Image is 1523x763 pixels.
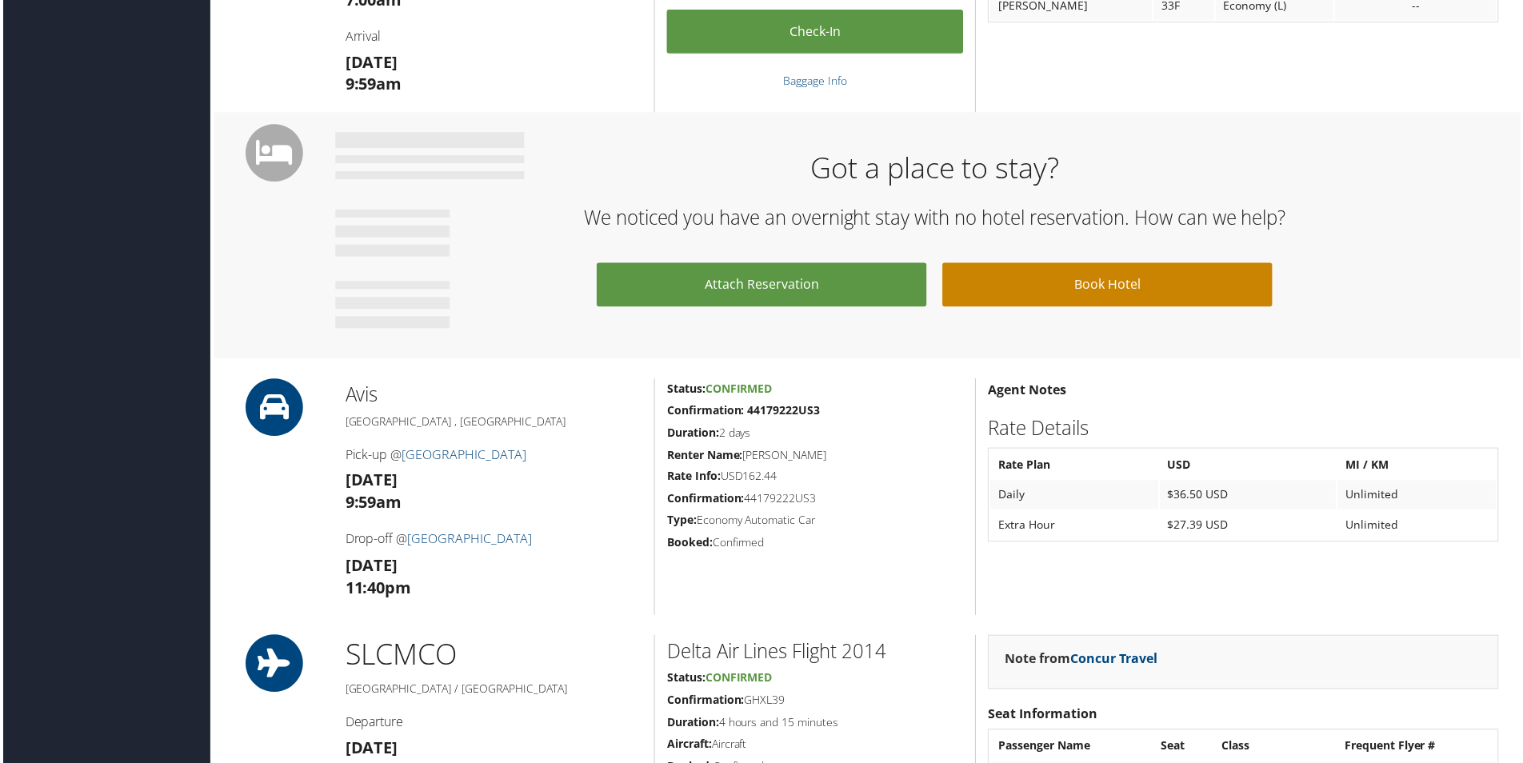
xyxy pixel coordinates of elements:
h5: 4 hours and 15 minutes [666,717,964,733]
strong: Note from [1005,652,1159,669]
td: Unlimited [1340,482,1499,511]
strong: Renter Name: [666,449,742,464]
strong: Confirmation: [666,695,744,710]
strong: 9:59am [343,74,400,95]
th: Passenger Name [991,734,1153,763]
a: Concur Travel [1071,652,1159,669]
strong: Confirmation: 44179222US3 [666,404,820,419]
strong: Duration: [666,426,718,441]
strong: Seat Information [989,708,1098,725]
h5: GHXL39 [666,695,964,711]
th: Seat [1154,734,1214,763]
strong: Duration: [666,717,718,733]
h4: Departure [343,716,642,733]
h5: Economy Automatic Car [666,514,964,530]
th: Rate Plan [991,452,1159,481]
strong: [DATE] [343,740,396,761]
a: Attach Reservation [596,264,927,308]
td: $27.39 USD [1161,513,1339,541]
strong: Confirmation: [666,493,744,508]
h5: Confirmed [666,537,964,553]
th: USD [1161,452,1339,481]
strong: 9:59am [343,493,400,515]
h4: Arrival [343,27,642,45]
td: $36.50 USD [1161,482,1339,511]
a: [GEOGRAPHIC_DATA] [406,532,530,549]
strong: [DATE] [343,557,396,578]
strong: 11:40pm [343,579,410,601]
a: Check-in [666,10,964,54]
th: Frequent Flyer # [1339,734,1499,763]
td: Daily [991,482,1159,511]
strong: Rate Info: [666,470,720,485]
strong: Aircraft: [666,739,711,754]
h2: Avis [343,382,642,409]
strong: Status: [666,382,705,397]
th: MI / KM [1340,452,1499,481]
h4: Drop-off @ [343,532,642,549]
td: Unlimited [1340,513,1499,541]
strong: Type: [666,514,696,529]
h5: USD162.44 [666,470,964,486]
strong: Booked: [666,537,712,552]
h2: Rate Details [989,416,1501,443]
h5: [GEOGRAPHIC_DATA] / [GEOGRAPHIC_DATA] [343,684,642,700]
h5: [PERSON_NAME] [666,449,964,465]
h2: Delta Air Lines Flight 2014 [666,640,964,667]
a: [GEOGRAPHIC_DATA] [400,447,525,465]
span: Confirmed [705,382,772,397]
strong: Agent Notes [989,382,1067,400]
h5: [GEOGRAPHIC_DATA] , [GEOGRAPHIC_DATA] [343,415,642,431]
h1: SLC MCO [343,637,642,677]
a: Book Hotel [943,264,1274,308]
th: Class [1216,734,1337,763]
h5: 2 days [666,426,964,442]
strong: Status: [666,673,705,688]
strong: [DATE] [343,471,396,493]
h5: Aircraft [666,739,964,755]
h5: 44179222US3 [666,493,964,509]
span: Confirmed [705,673,772,688]
strong: [DATE] [343,51,396,73]
td: Extra Hour [991,513,1159,541]
a: Baggage Info [783,73,847,88]
h4: Pick-up @ [343,447,642,465]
